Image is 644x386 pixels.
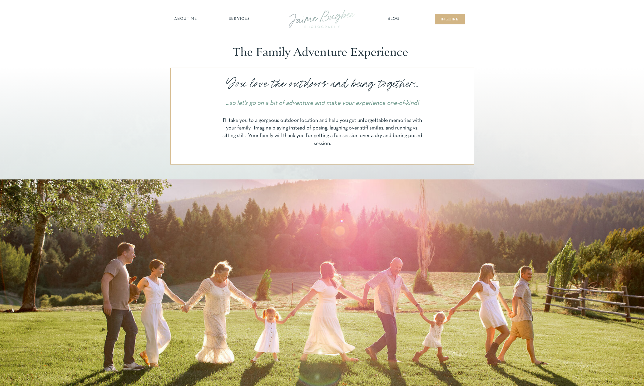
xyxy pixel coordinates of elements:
p: You love the outdoors and being together... [218,75,426,92]
a: inqUIre [437,17,462,23]
p: I'll take you to a gorgeous outdoor location and help you get unforgettable memories with your fa... [221,117,424,151]
p: The Family Adventure Experience [233,45,411,59]
a: SERVICES [222,16,257,22]
a: about ME [172,16,199,22]
i: ...so let's go on a bit of adventure and make your experience one-of-kind! [226,100,419,106]
a: Blog [386,16,401,22]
